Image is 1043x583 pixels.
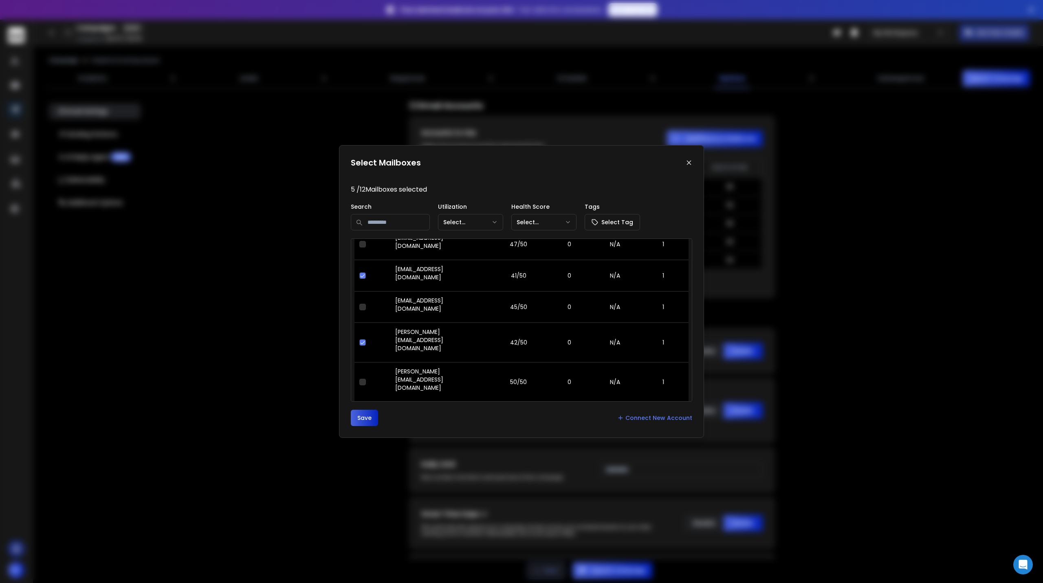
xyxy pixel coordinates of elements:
[395,367,485,392] p: [PERSON_NAME][EMAIL_ADDRESS][DOMAIN_NAME]
[490,322,547,362] td: 42/50
[438,214,503,230] button: Select...
[490,260,547,291] td: 41/50
[511,203,577,211] p: Health Score
[395,296,485,313] p: [EMAIL_ADDRESS][DOMAIN_NAME]
[351,203,430,211] p: Search
[638,260,689,291] td: 1
[552,378,587,386] p: 0
[395,234,485,250] p: [EMAIL_ADDRESS][DOMAIN_NAME]
[596,378,634,386] p: N/A
[596,240,634,248] p: N/A
[395,328,485,352] p: [PERSON_NAME][EMAIL_ADDRESS][DOMAIN_NAME]
[638,362,689,402] td: 1
[552,240,587,248] p: 0
[552,303,587,311] p: 0
[638,228,689,260] td: 1
[638,322,689,362] td: 1
[617,414,692,422] a: Connect New Account
[351,410,378,426] button: Save
[552,338,587,347] p: 0
[596,338,634,347] p: N/A
[596,272,634,280] p: N/A
[490,228,547,260] td: 47/50
[351,157,421,168] h1: Select Mailboxes
[638,291,689,322] td: 1
[351,185,692,194] p: 5 / 12 Mailboxes selected
[511,214,577,230] button: Select...
[585,203,640,211] p: Tags
[395,265,485,281] p: [EMAIL_ADDRESS][DOMAIN_NAME]
[438,203,503,211] p: Utilization
[596,303,634,311] p: N/A
[1013,555,1033,574] div: Open Intercom Messenger
[490,362,547,402] td: 50/50
[552,272,587,280] p: 0
[585,214,640,230] button: Select Tag
[490,291,547,322] td: 45/50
